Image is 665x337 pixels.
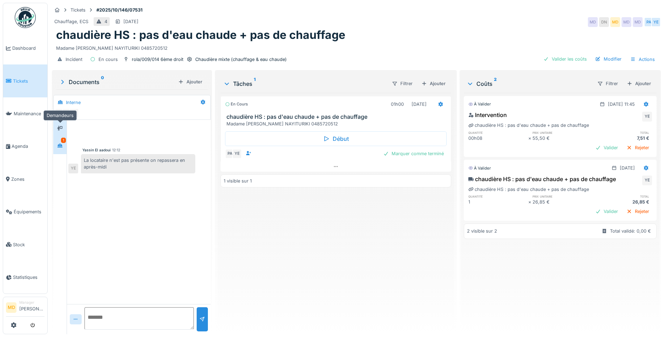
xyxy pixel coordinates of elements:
a: Statistiques [3,261,47,294]
a: MD Manager[PERSON_NAME] [6,300,45,317]
span: Maintenance [14,110,45,117]
h1: chaudière HS : pas d'eau chaude + pas de chauffage [56,28,345,42]
div: Actions [627,54,658,64]
div: 12:12 [112,147,120,153]
div: YE [68,164,78,173]
div: À valider [468,101,491,107]
div: YE [642,112,652,122]
div: rola/009/014 6ème droit [132,56,183,63]
div: Coûts [467,80,591,88]
li: MD [6,302,16,313]
div: Tâches [223,80,386,88]
div: En cours [225,101,248,107]
div: Valider [592,143,621,152]
sup: 2 [494,80,497,88]
div: MD [610,17,620,27]
h6: prix unitaire [532,194,592,199]
sup: 1 [254,80,256,88]
div: Ajouter [624,79,654,88]
h6: quantité [468,194,528,199]
div: Manager [19,300,45,305]
div: 1 visible sur 1 [224,178,252,184]
a: Agenda [3,130,47,163]
div: [DATE] 11:45 [608,101,635,108]
div: Total validé: 0,00 € [610,228,651,234]
div: PA [62,108,72,118]
div: YE [232,149,242,159]
span: Zones [11,176,45,183]
div: Valider les coûts [541,54,590,64]
div: Rejeter [624,143,652,152]
img: Badge_color-CXgf-gQk.svg [15,7,36,28]
li: [PERSON_NAME] [19,300,45,315]
div: Documents [59,78,175,86]
strong: #2025/10/146/07531 [94,7,145,13]
div: 4 [104,18,107,25]
div: Marquer comme terminé [380,149,447,158]
div: 1 [61,138,66,143]
div: 00h08 [468,135,528,142]
div: Yassin El aadoui [82,147,111,153]
div: Filtrer [594,78,621,89]
a: Zones [3,163,47,195]
span: Tickets [13,78,45,84]
div: 26,85 € [592,199,652,205]
div: Incident [66,56,82,63]
div: 1 [468,199,528,205]
div: Valider [592,207,621,216]
div: chaudière HS : pas d'eau chaude + pas de chauffage [468,186,589,193]
div: 01h00 [391,101,404,108]
span: Statistiques [13,274,45,281]
div: × [528,135,533,142]
h6: quantité [468,130,528,135]
div: Chaudière mixte (chauffage & eau chaude) [195,56,287,63]
div: [DATE] [620,165,635,171]
div: MD [633,17,643,27]
div: PA [225,149,235,159]
div: Interne [66,99,81,106]
div: YE [651,17,661,27]
div: YE [69,108,79,118]
div: [DATE] [412,101,427,108]
div: Ajouter [175,77,205,87]
div: Madame [PERSON_NAME] NAYITURIKI 0485720512 [226,121,448,127]
span: Dashboard [12,45,45,51]
span: Équipements [14,208,45,215]
div: 7,51 € [592,135,652,142]
span: Stock [13,241,45,248]
div: Chauffage, ECS [54,18,88,25]
a: Équipements [3,195,47,228]
div: × [528,199,533,205]
a: Dashboard [3,32,47,64]
div: Tickets [70,7,86,13]
div: chaudière HS : pas d'eau chaude + pas de chauffage [468,122,589,129]
div: Intervention [468,111,507,119]
div: PA [644,17,654,27]
h6: prix unitaire [532,130,592,135]
div: 26,85 € [532,199,592,205]
div: MD [622,17,631,27]
div: DN [599,17,609,27]
div: Début [225,131,447,146]
h6: total [592,194,652,199]
a: Tickets [3,64,47,97]
div: 2 visible sur 2 [467,228,497,234]
a: Maintenance [3,97,47,130]
div: YE [642,176,652,185]
div: Filtrer [389,78,416,89]
div: MD [55,108,65,118]
span: Agenda [12,143,45,150]
h6: total [592,130,652,135]
a: Stock [3,228,47,261]
div: 55,50 € [532,135,592,142]
div: Demandeurs [43,110,77,121]
div: Ajouter [419,79,448,88]
div: Rejeter [624,207,652,216]
div: En cours [99,56,118,63]
h3: chaudière HS : pas d'eau chaude + pas de chauffage [226,114,448,120]
div: La locataire n'est pas présente on repassera en après-midi [81,154,195,173]
sup: 0 [101,78,104,86]
div: chaudière HS : pas d'eau chaude + pas de chauffage [468,175,616,183]
div: Madame [PERSON_NAME] NAYITURIKI 0485720512 [56,42,657,51]
div: Modifier [592,54,624,64]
